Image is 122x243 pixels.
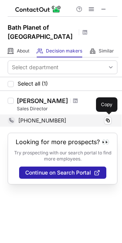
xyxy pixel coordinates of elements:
[18,81,48,87] span: Select all (1)
[46,48,82,54] span: Decision makers
[13,150,112,162] p: Try prospecting with our search portal to find more employees.
[17,105,117,112] div: Sales Director
[19,167,106,179] button: Continue on Search Portal
[99,48,114,54] span: Similar
[25,170,91,176] span: Continue on Search Portal
[17,97,68,105] div: [PERSON_NAME]
[18,117,66,124] span: [PHONE_NUMBER]
[17,48,29,54] span: About
[12,64,59,71] div: Select department
[15,5,61,14] img: ContactOut v5.3.10
[8,23,76,41] h1: Bath Planet of [GEOGRAPHIC_DATA]
[16,138,109,145] header: Looking for more prospects? 👀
